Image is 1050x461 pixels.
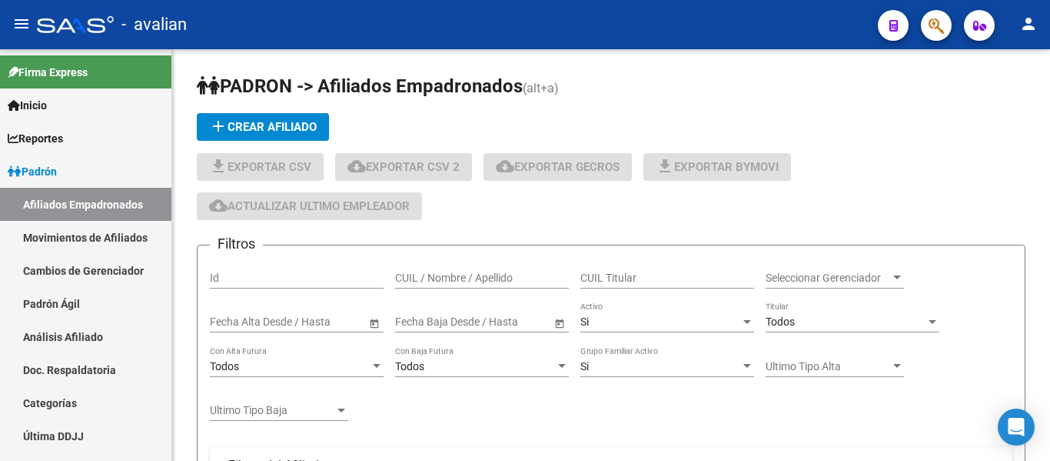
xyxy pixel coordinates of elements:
span: Reportes [8,130,63,147]
span: Ultimo Tipo Alta [766,360,890,373]
input: Fecha fin [279,316,354,329]
span: Si [580,360,589,372]
button: Exportar Bymovi [643,153,791,181]
span: Exportar GECROS [496,160,620,174]
span: Padrón [8,163,57,180]
mat-icon: cloud_download [347,157,366,175]
span: (alt+a) [523,81,559,95]
span: Todos [395,360,424,372]
span: Inicio [8,97,47,114]
button: Actualizar ultimo Empleador [197,192,422,220]
span: Todos [210,360,239,372]
span: Seleccionar Gerenciador [766,272,890,285]
h3: Filtros [210,233,263,255]
span: Actualizar ultimo Empleador [209,199,410,213]
button: Open calendar [551,315,567,331]
span: - avalian [121,8,187,42]
button: Exportar CSV [197,153,324,181]
mat-icon: cloud_download [496,157,514,175]
div: Open Intercom Messenger [998,409,1035,446]
mat-icon: cloud_download [209,196,228,215]
mat-icon: add [209,117,228,135]
span: Ultimo Tipo Baja [210,404,334,417]
input: Fecha inicio [210,316,266,329]
mat-icon: person [1019,15,1038,33]
span: Exportar CSV [209,160,311,174]
mat-icon: menu [12,15,31,33]
span: Firma Express [8,64,88,81]
span: Exportar Bymovi [656,160,779,174]
button: Exportar CSV 2 [335,153,472,181]
mat-icon: file_download [209,157,228,175]
mat-icon: file_download [656,157,674,175]
span: PADRON -> Afiliados Empadronados [197,75,523,97]
span: Crear Afiliado [209,120,317,134]
button: Crear Afiliado [197,113,329,141]
span: Si [580,316,589,328]
button: Exportar GECROS [483,153,632,181]
input: Fecha fin [464,316,540,329]
span: Todos [766,316,795,328]
input: Fecha inicio [395,316,451,329]
button: Open calendar [366,315,382,331]
span: Exportar CSV 2 [347,160,460,174]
